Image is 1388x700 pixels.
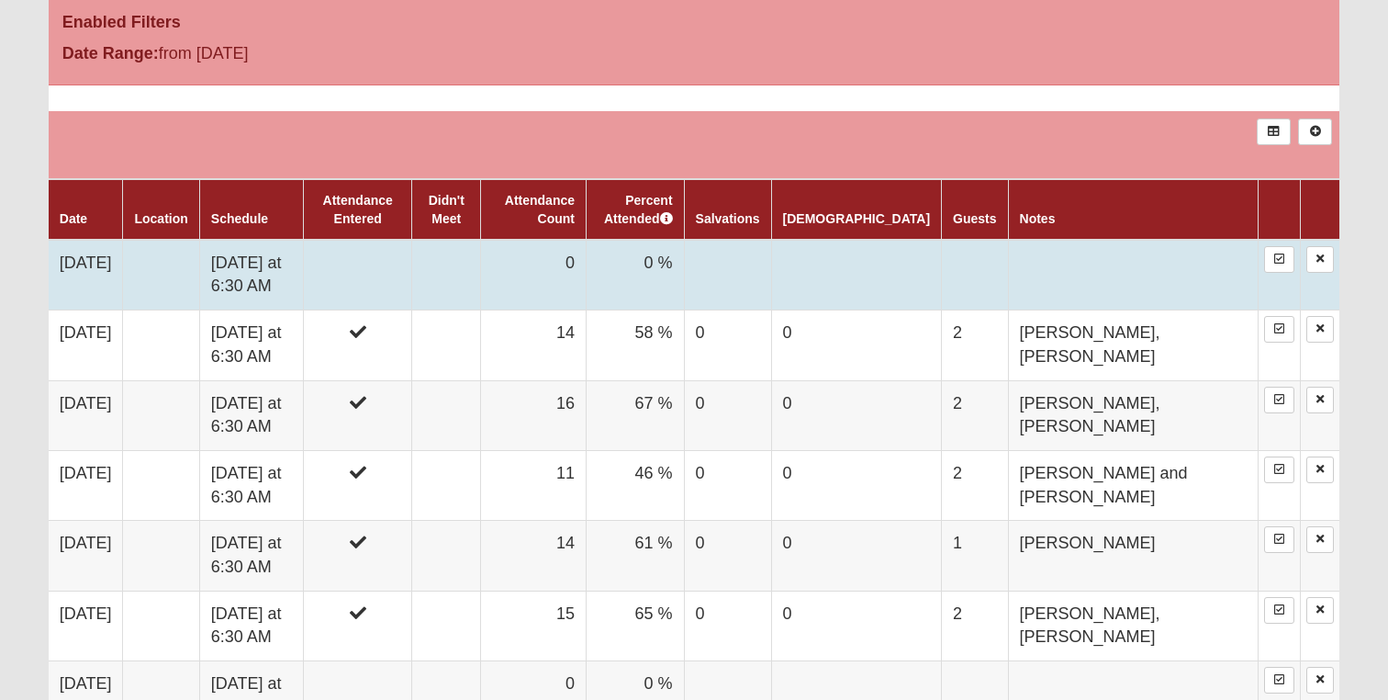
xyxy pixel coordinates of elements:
td: 0 [684,310,771,380]
a: Delete [1306,597,1334,624]
td: 0 [771,521,941,591]
a: Delete [1306,387,1334,413]
td: 2 [942,591,1008,660]
td: 0 [771,591,941,660]
td: [PERSON_NAME] [1008,521,1259,591]
a: Enter Attendance [1264,457,1294,483]
td: 0 [684,380,771,450]
a: Percent Attended [604,193,673,226]
th: Guests [942,179,1008,240]
td: [DATE] at 6:30 AM [199,450,303,520]
td: 2 [942,450,1008,520]
a: Enter Attendance [1264,597,1294,624]
h4: Enabled Filters [62,13,1326,33]
td: 0 [684,450,771,520]
td: [PERSON_NAME], [PERSON_NAME] [1008,591,1259,660]
label: Date Range: [62,41,159,66]
a: Export to Excel [1257,119,1291,145]
td: 16 [481,380,587,450]
td: [DATE] [49,521,123,591]
div: from [DATE] [49,41,479,71]
a: Delete [1306,457,1334,483]
a: Enter Attendance [1264,526,1294,553]
a: Attendance Entered [323,193,393,226]
a: Delete [1306,246,1334,273]
td: [DATE] [49,591,123,660]
td: [DATE] [49,240,123,310]
td: 0 [684,521,771,591]
td: 46 % [587,450,685,520]
td: 58 % [587,310,685,380]
td: [DATE] at 6:30 AM [199,591,303,660]
td: [PERSON_NAME] and [PERSON_NAME] [1008,450,1259,520]
td: 67 % [587,380,685,450]
td: [PERSON_NAME], [PERSON_NAME] [1008,310,1259,380]
th: Salvations [684,179,771,240]
td: [DATE] at 6:30 AM [199,240,303,310]
a: Notes [1020,211,1056,226]
a: Enter Attendance [1264,316,1294,343]
td: 0 [771,450,941,520]
a: Delete [1306,526,1334,553]
a: Delete [1306,316,1334,343]
td: 11 [481,450,587,520]
td: 0 [771,380,941,450]
a: Enter Attendance [1264,246,1294,273]
a: Didn't Meet [429,193,465,226]
td: 0 [771,310,941,380]
td: 0 % [587,240,685,310]
td: [DATE] [49,310,123,380]
a: Schedule [211,211,268,226]
td: 15 [481,591,587,660]
td: 2 [942,380,1008,450]
td: 1 [942,521,1008,591]
td: 0 [481,240,587,310]
a: Date [60,211,87,226]
td: 14 [481,521,587,591]
td: [DATE] [49,450,123,520]
td: [DATE] at 6:30 AM [199,521,303,591]
td: [DATE] at 6:30 AM [199,380,303,450]
td: 61 % [587,521,685,591]
td: 0 [684,591,771,660]
td: 65 % [587,591,685,660]
td: [PERSON_NAME], [PERSON_NAME] [1008,380,1259,450]
td: 2 [942,310,1008,380]
a: Alt+N [1298,119,1332,145]
td: 14 [481,310,587,380]
a: Attendance Count [505,193,575,226]
th: [DEMOGRAPHIC_DATA] [771,179,941,240]
td: [DATE] at 6:30 AM [199,310,303,380]
a: Location [134,211,187,226]
a: Enter Attendance [1264,387,1294,413]
td: [DATE] [49,380,123,450]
